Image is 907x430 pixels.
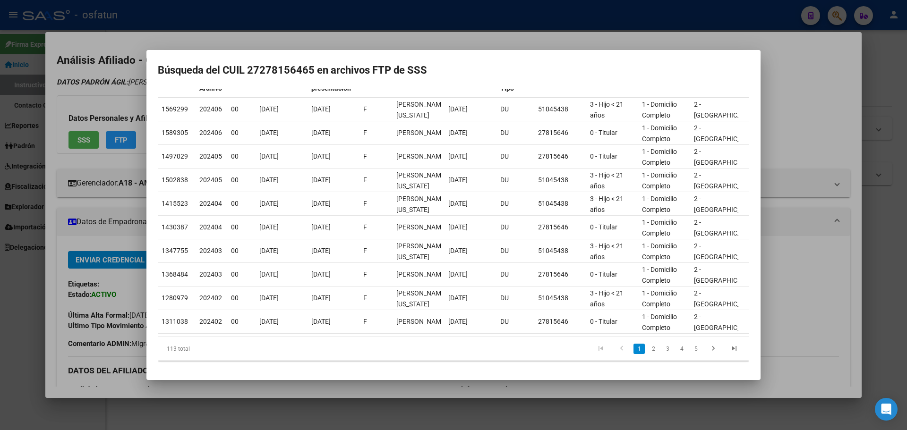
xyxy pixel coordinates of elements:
span: MANGINI ALEJANDRA CELESTE [396,129,447,136]
span: F [363,223,367,231]
span: [DATE] [448,223,468,231]
div: DU [500,222,531,233]
span: [DATE] [259,294,279,302]
div: 27815646 [538,151,582,162]
div: 51045438 [538,293,582,304]
span: 0 - Titular [590,270,617,278]
a: 3 [662,344,673,354]
span: [DATE] [259,318,279,325]
span: 1 - Domicilio Completo [642,242,677,261]
span: 1497029 [162,152,188,160]
span: 1 - Domicilio Completo [642,266,677,284]
span: 1347755 [162,247,188,254]
span: [DATE] [311,105,331,113]
span: F [363,247,367,254]
span: 0 - Titular [590,152,617,160]
span: F [363,294,367,302]
span: Período Archivo [199,74,223,92]
span: [DATE] [259,270,279,278]
div: DU [500,269,531,280]
span: 1430387 [162,223,188,231]
span: 1 - Domicilio Completo [642,289,677,308]
div: DU [500,316,531,327]
span: 2 - [GEOGRAPHIC_DATA] [694,266,758,284]
span: MANGINI AZUL VIRGINIA [396,289,447,308]
a: go to previous page [613,344,631,354]
span: Documento Tipo [500,74,535,92]
div: 27815646 [538,316,582,327]
span: 2 - [GEOGRAPHIC_DATA] [694,195,758,213]
span: 202403 [199,247,222,254]
div: 00 [231,222,252,233]
span: MANGINI ALEJANDRA CELESTE [396,318,447,325]
a: go to first page [592,344,610,354]
span: 1589305 [162,129,188,136]
span: [DATE] [311,176,331,184]
span: [DATE] [311,129,331,136]
span: F [363,152,367,160]
div: DU [500,175,531,185]
a: 4 [676,344,687,354]
span: F [363,200,367,207]
div: DU [500,245,531,256]
span: MANGINI ALEJANDRA CELESTE [396,152,447,160]
span: 2 - [GEOGRAPHIC_DATA] [694,101,758,119]
a: 2 [648,344,659,354]
div: 00 [231,127,252,138]
span: 3 - Hijo < 21 años [590,242,624,261]
span: [DATE] [311,294,331,302]
span: 2 - [GEOGRAPHIC_DATA] [694,219,758,237]
span: 3 - Hijo < 21 años [590,289,624,308]
div: DU [500,127,531,138]
span: [DATE] [311,223,331,231]
li: page 1 [632,341,646,357]
span: [DATE] [448,105,468,113]
span: 1 - Domicilio Completo [642,124,677,143]
span: [DATE] [311,152,331,160]
span: 3 - Hijo < 21 años [590,101,624,119]
span: 2 - [GEOGRAPHIC_DATA] [694,242,758,261]
div: DU [500,198,531,209]
span: [DATE] [311,270,331,278]
span: 1 - Domicilio Completo [642,171,677,190]
span: 202403 [199,270,222,278]
div: DU [500,151,531,162]
span: [DATE] [259,152,279,160]
h2: Búsqueda del CUIL 27278156465 en archivos FTP de SSS [158,61,749,79]
span: [DATE] [448,318,468,325]
span: [DATE] [259,129,279,136]
div: 00 [231,269,252,280]
span: 202402 [199,318,222,325]
span: F [363,105,367,113]
span: 1 - Domicilio Completo [642,195,677,213]
span: 202404 [199,200,222,207]
span: 3 - Hijo < 21 años [590,195,624,213]
a: go to last page [725,344,743,354]
li: page 2 [646,341,660,357]
span: MANGINI ALEJANDRA CELESTE [396,270,447,278]
span: 1 - Domicilio Completo [642,219,677,237]
span: 1311038 [162,318,188,325]
span: 1368484 [162,270,188,278]
span: MANGINI AZUL VIRGINIA [396,101,447,119]
span: 1 - Domicilio Completo [642,313,677,331]
div: 51045438 [538,175,582,185]
span: [DATE] [311,247,331,254]
div: 27815646 [538,269,582,280]
a: 5 [690,344,702,354]
div: 00 [231,316,252,327]
div: 00 [231,151,252,162]
span: [DATE] [311,200,331,207]
a: 1 [633,344,645,354]
span: [DATE] [259,247,279,254]
span: 1 - Domicilio Completo [642,148,677,166]
span: F [363,129,367,136]
div: 27815646 [538,222,582,233]
span: 202406 [199,105,222,113]
li: page 4 [675,341,689,357]
div: 00 [231,245,252,256]
div: Open Intercom Messenger [875,398,898,421]
div: DU [500,293,531,304]
span: [DATE] [259,105,279,113]
span: 1415523 [162,200,188,207]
